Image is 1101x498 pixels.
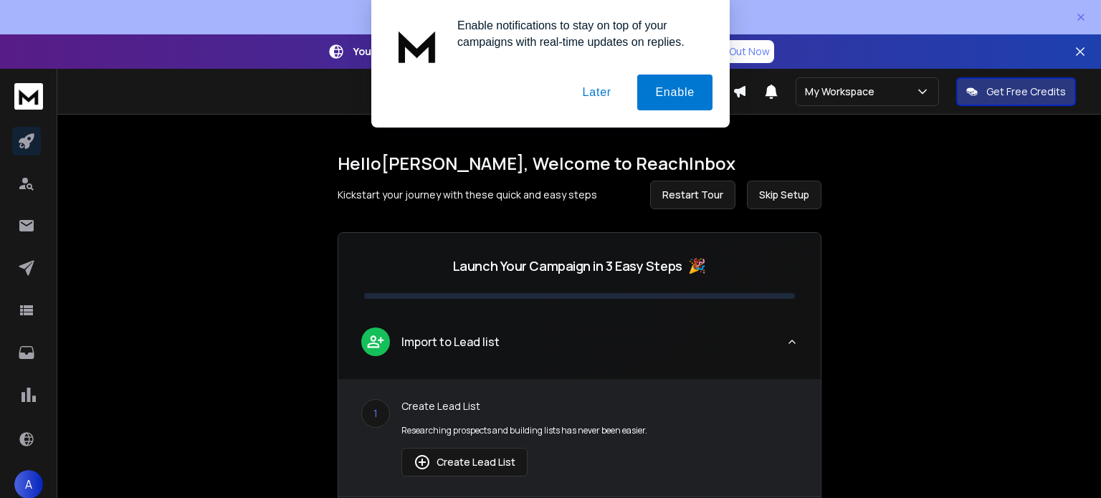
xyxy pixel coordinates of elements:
button: Restart Tour [650,181,735,209]
div: Enable notifications to stay on top of your campaigns with real-time updates on replies. [446,17,712,50]
div: leadImport to Lead list [338,379,821,497]
img: lead [414,454,431,471]
button: Skip Setup [747,181,821,209]
p: Import to Lead list [401,333,500,350]
img: notification icon [389,17,446,75]
button: leadImport to Lead list [338,316,821,379]
p: Launch Your Campaign in 3 Easy Steps [453,256,682,276]
p: Researching prospects and building lists has never been easier. [401,425,798,436]
span: Skip Setup [759,188,809,202]
p: Kickstart your journey with these quick and easy steps [338,188,597,202]
button: Enable [637,75,712,110]
p: Create Lead List [401,399,798,413]
img: lead [366,332,385,350]
span: 🎉 [688,256,706,276]
button: Create Lead List [401,448,528,477]
button: Later [564,75,629,110]
div: 1 [361,399,390,428]
h1: Hello [PERSON_NAME] , Welcome to ReachInbox [338,152,821,175]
